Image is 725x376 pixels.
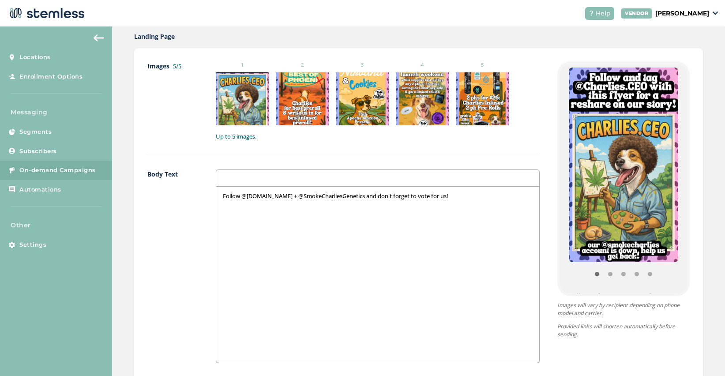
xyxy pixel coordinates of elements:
button: Item 1 [604,267,617,281]
button: Item 0 [590,267,604,281]
small: 3 [336,61,389,69]
img: 2Q== [216,72,269,125]
span: Locations [19,53,51,62]
small: 5 [456,61,509,69]
img: 2Q== [569,68,678,262]
label: Landing Page [134,32,175,41]
p: [PERSON_NAME] [655,9,709,18]
button: Item 3 [630,267,643,281]
label: Images [147,61,198,141]
span: Segments [19,128,52,136]
img: 9k= [456,72,509,125]
iframe: Chat Widget [681,334,725,376]
label: Up to 5 images. [216,132,540,141]
img: 2Q== [396,72,449,125]
img: icon-help-white-03924b79.svg [589,11,594,16]
small: 1 [216,61,269,69]
img: Z [336,72,389,125]
p: Follow @[DOMAIN_NAME] + @SmokeCharliesGenetics and don't forget to vote for us! [569,291,678,319]
label: 5/5 [173,62,181,70]
span: Settings [19,241,46,249]
img: icon_down-arrow-small-66adaf34.svg [713,11,718,15]
img: 2Q== [276,72,329,125]
img: icon-arrow-back-accent-c549486e.svg [94,34,104,41]
span: Enrollment Options [19,72,83,81]
small: 2 [276,61,329,69]
p: Images will vary by recipient depending on phone model and carrier. [557,301,690,317]
p: Follow @[DOMAIN_NAME] + @SmokeCharliesGenetics and don't forget to vote for us! [223,192,533,200]
img: logo-dark-0685b13c.svg [7,4,85,22]
span: Automations [19,185,61,194]
div: VENDOR [621,8,652,19]
p: Provided links will shorten automatically before sending. [557,323,690,338]
label: Body Text [147,169,198,363]
span: Subscribers [19,147,57,156]
button: Item 4 [643,267,657,281]
span: On-demand Campaigns [19,166,96,175]
span: Help [596,9,611,18]
small: 4 [396,61,449,69]
button: Item 2 [617,267,630,281]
